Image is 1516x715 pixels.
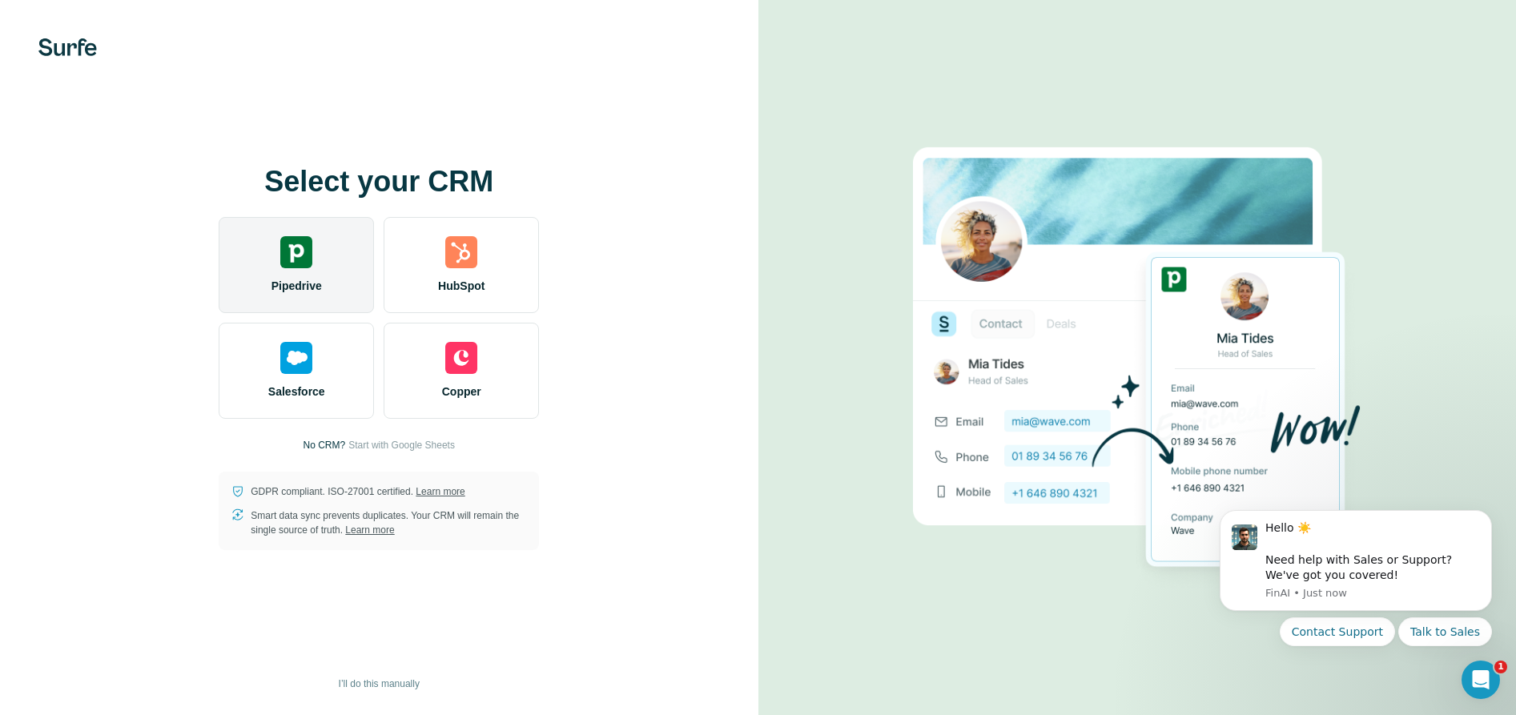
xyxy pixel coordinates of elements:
iframe: Intercom live chat [1462,661,1500,699]
p: No CRM? [304,438,346,452]
img: hubspot's logo [445,236,477,268]
h1: Select your CRM [219,166,539,198]
img: pipedrive's logo [280,236,312,268]
button: I’ll do this manually [328,672,431,696]
iframe: Intercom notifications message [1196,490,1516,707]
span: Pipedrive [271,278,322,294]
span: I’ll do this manually [339,677,420,691]
img: copper's logo [445,342,477,374]
button: Start with Google Sheets [348,438,455,452]
a: Learn more [345,524,394,536]
p: GDPR compliant. ISO-27001 certified. [251,484,464,499]
span: HubSpot [438,278,485,294]
a: Learn more [416,486,464,497]
img: Surfe's logo [38,38,97,56]
img: salesforce's logo [280,342,312,374]
span: 1 [1494,661,1507,673]
span: Salesforce [268,384,325,400]
img: PIPEDRIVE image [913,120,1361,596]
p: Smart data sync prevents duplicates. Your CRM will remain the single source of truth. [251,508,526,537]
span: Copper [442,384,481,400]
